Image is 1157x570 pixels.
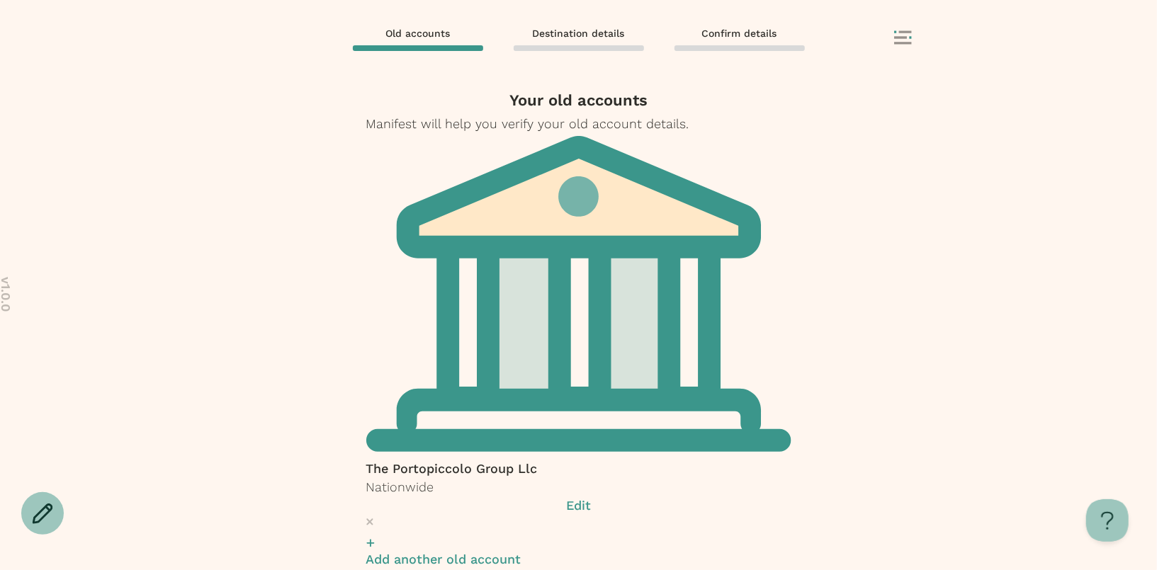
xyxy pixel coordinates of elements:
span: Nationwide [366,479,434,494]
iframe: Help Scout Beacon - Open [1086,499,1129,542]
p: Add another old account [366,550,791,569]
button: Edit [366,496,791,515]
h4: Your old accounts [366,89,791,112]
span: Old accounts [385,27,450,40]
span: Destination details [533,27,625,40]
p: Manifest will help you verify your old account details. [366,115,791,133]
p: The Portopiccolo Group Llc [366,460,791,478]
span: Confirm details [702,27,777,40]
